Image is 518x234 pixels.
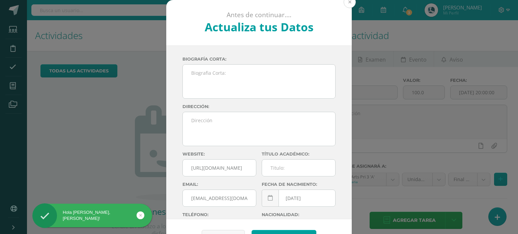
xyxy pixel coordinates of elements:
[32,209,152,222] div: Hola [PERSON_NAME], [PERSON_NAME]!
[262,182,336,187] label: Fecha de nacimiento:
[262,212,336,217] label: Nacionalidad:
[182,212,256,217] label: Teléfono:
[184,11,334,19] p: Antes de continuar....
[262,190,335,206] input: Fecha de Nacimiento:
[184,19,334,35] h2: Actualiza tus Datos
[262,152,336,157] label: Título académico:
[183,190,256,206] input: Correo Electronico:
[262,160,335,176] input: Titulo:
[182,152,256,157] label: Website:
[182,104,336,109] label: Dirección:
[182,182,256,187] label: Email:
[182,57,336,62] label: Biografía corta:
[183,160,256,176] input: Sitio Web:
